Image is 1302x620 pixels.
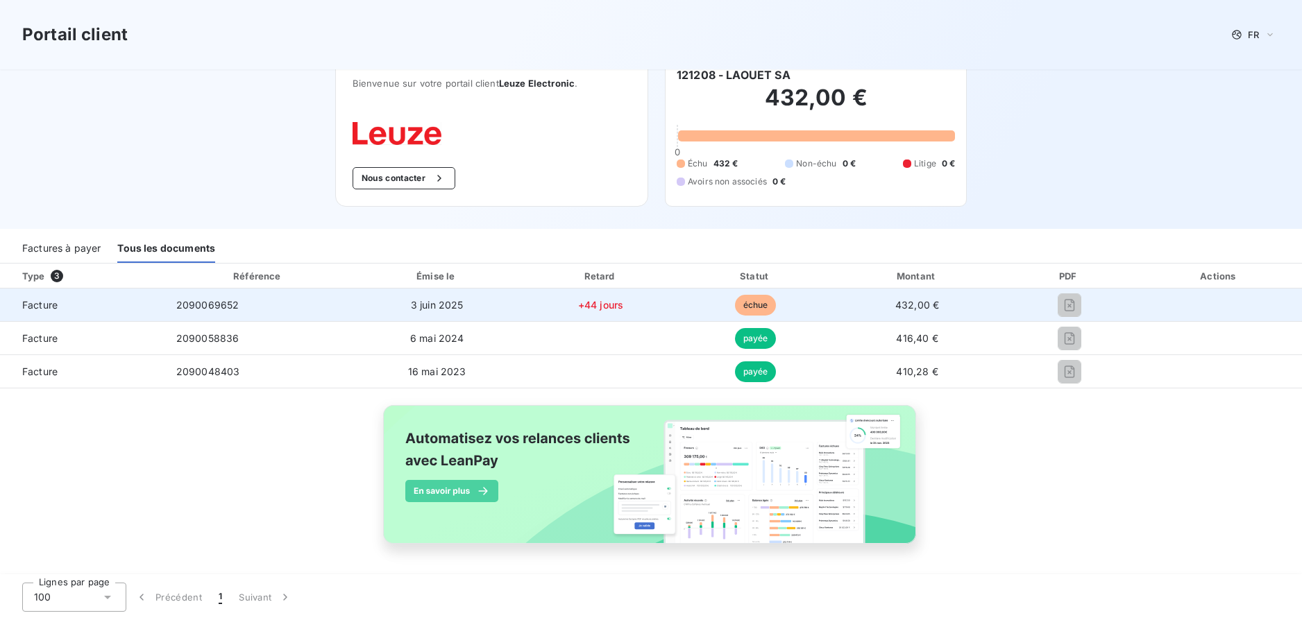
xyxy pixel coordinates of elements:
span: 2090069652 [176,299,239,311]
span: 1 [219,590,222,604]
img: Company logo [353,122,441,145]
div: Factures à payer [22,234,101,263]
span: 0 € [772,175,786,188]
span: 0 € [942,157,955,170]
span: 3 juin 2025 [411,299,464,311]
h2: 432,00 € [677,84,955,126]
span: Avoirs non associés [688,175,767,188]
div: Retard [525,269,677,283]
span: Facture [11,298,154,312]
span: Bienvenue sur votre portail client . [353,78,631,89]
div: Émise le [355,269,520,283]
span: 0 € [843,157,856,170]
span: Facture [11,365,154,379]
span: payée [735,328,777,349]
div: Statut [682,269,829,283]
div: Référence [233,270,280,282]
span: payée [735,361,777,382]
div: Montant [835,269,999,283]
span: 2090058836 [176,332,239,344]
span: 410,28 € [896,365,938,377]
span: FR [1248,29,1259,40]
span: Litige [914,157,936,170]
span: Leuze Electronic [499,78,575,89]
div: Actions [1140,269,1299,283]
span: 3 [51,270,63,282]
img: banner [371,397,931,567]
span: 432,00 € [895,299,939,311]
span: Échu [688,157,708,170]
button: Suivant [230,583,301,612]
button: Nous contacter [353,167,455,189]
span: Non-échu [796,157,836,170]
span: 0 [675,146,680,157]
h3: Portail client [22,22,128,47]
span: échue [735,295,777,316]
button: 1 [210,583,230,612]
span: +44 jours [578,299,623,311]
span: 6 mai 2024 [410,332,464,344]
span: Facture [11,331,154,345]
h6: 121208 - LAOUET SA [677,67,790,83]
span: 2090048403 [176,365,240,377]
div: PDF [1005,269,1133,283]
span: 16 mai 2023 [408,365,466,377]
div: Tous les documents [117,234,215,263]
span: 432 € [713,157,738,170]
button: Précédent [126,583,210,612]
span: 100 [34,590,51,604]
div: Type [14,269,162,283]
span: 416,40 € [896,332,938,344]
